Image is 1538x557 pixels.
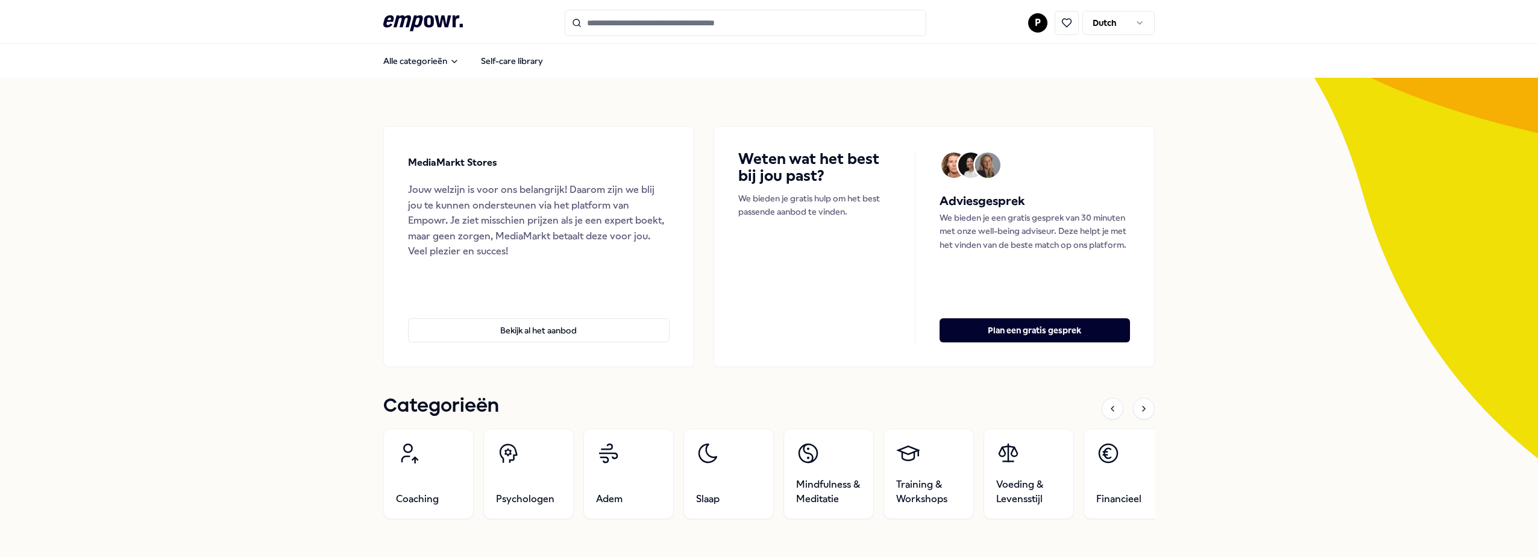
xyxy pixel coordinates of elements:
[941,153,967,178] img: Avatar
[565,10,926,36] input: Search for products, categories or subcategories
[374,49,553,73] nav: Main
[975,153,1000,178] img: Avatar
[1084,429,1174,519] a: Financieel
[984,429,1074,519] a: Voeding & Levensstijl
[471,49,553,73] a: Self-care library
[940,318,1130,342] button: Plan een gratis gesprek
[738,192,891,219] p: We bieden je gratis hulp om het best passende aanbod te vinden.
[940,211,1130,251] p: We bieden je een gratis gesprek van 30 minuten met onze well-being adviseur. Deze helpt je met he...
[408,155,497,171] p: MediaMarkt Stores
[796,477,861,506] span: Mindfulness & Meditatie
[940,192,1130,211] h5: Adviesgesprek
[1096,492,1141,506] span: Financieel
[374,49,469,73] button: Alle categorieën
[408,318,670,342] button: Bekijk al het aanbod
[408,299,670,342] a: Bekijk al het aanbod
[783,429,874,519] a: Mindfulness & Meditatie
[683,429,774,519] a: Slaap
[596,492,623,506] span: Adem
[483,429,574,519] a: Psychologen
[383,429,474,519] a: Coaching
[583,429,674,519] a: Adem
[696,492,720,506] span: Slaap
[396,492,439,506] span: Coaching
[738,151,891,184] h4: Weten wat het best bij jou past?
[884,429,974,519] a: Training & Workshops
[996,477,1061,506] span: Voeding & Levensstijl
[383,391,499,421] h1: Categorieën
[496,492,554,506] span: Psychologen
[958,153,984,178] img: Avatar
[408,182,670,259] div: Jouw welzijn is voor ons belangrijk! Daarom zijn we blij jou te kunnen ondersteunen via het platf...
[1028,13,1047,33] button: P
[896,477,961,506] span: Training & Workshops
